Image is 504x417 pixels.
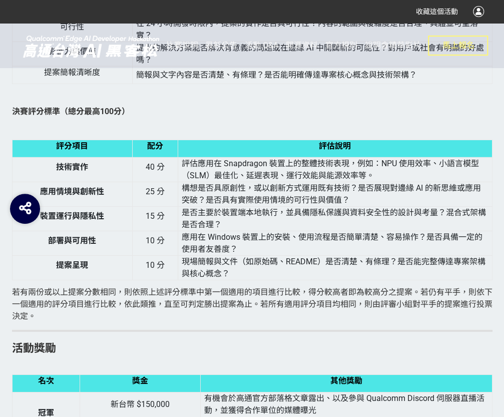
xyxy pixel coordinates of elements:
[12,342,56,354] strong: 活動獎勵
[111,399,170,409] span: 新台幣 $150,000
[365,41,421,50] span: 說明會精華影片
[166,23,198,68] a: 比賽說明
[442,41,474,50] span: 馬上報名
[132,376,148,385] strong: 獎金
[146,211,165,221] span: 15 分
[146,236,165,245] span: 10 分
[428,36,488,56] button: 馬上報名
[48,236,96,245] strong: 部署與可用性
[136,70,416,80] span: 簡報與文字內容是否清楚、有條理？是否能明確傳達專案核心概念與技術架構？
[182,183,481,205] span: 構想是否具原創性，或以創新方式運用既有技術？是否展現對邊緣 AI 的新思維或應用突破？是否具有實際使用情境的可行性與價值？
[182,257,485,278] span: 現場簡報與文件（如原始碼、README）是否清楚、有條理？是否能完整傳達專案架構與核心概念？
[182,208,486,229] span: 是否主要於裝置端本地執行，並具備隱私保護與資料安全性的設計與考量？混合式架構是否合理？
[325,41,357,50] span: 官方規則
[56,162,88,172] strong: 技術實作
[166,41,198,50] span: 比賽說明
[38,376,54,385] strong: 名次
[330,376,362,385] strong: 其他獎勵
[44,68,100,77] span: 提案簡報清晰度
[147,141,163,151] strong: 配分
[146,260,165,270] span: 10 分
[365,23,421,68] a: 說明會精華影片
[205,23,237,68] a: 最新公告
[56,141,88,151] strong: 評分項目
[204,393,484,415] span: 有機會於高通官方部落格文章露出、以及參與 Qualcomm Discord 伺服器直播活動，並獲得合作單位的媒體曝光
[182,232,482,254] span: 應用在 Windows 裝置上的安裝、使用流程是否簡單清楚、容易操作？是否具備一定的使用者友善度？
[416,8,458,16] span: 收藏這個活動
[146,187,165,196] span: 25 分
[12,107,130,116] strong: 決賽評分標準（總分最高100分）
[56,260,88,270] strong: 提案呈現
[286,41,318,50] span: 開源資料
[12,287,492,321] span: 若有兩份或以上提案分數相同，則依照上述評分標準中第一個適用的項目進行比較，得分較高者即為較高分之提案。若仍有平手，則依下一個適用的評分項目進行比較，依此類推，直至可判定勝出提案為止。若所有適用評...
[245,41,278,50] span: 活動 Q&A
[319,141,351,151] strong: 評估說明
[182,159,479,180] span: 評估應用在 Snapdragon 裝置上的整體技術表現，例如：NPU 使用效率、小語言模型（SLM）最佳化、延遲表現、運行效能與能源效率等。
[40,211,104,221] strong: 裝置運行與隱私性
[16,34,166,59] img: 2025高通台灣AI黑客松
[325,23,357,68] a: 官方規則
[245,23,278,68] a: 活動 Q&A
[40,187,104,196] strong: 應用情境與創新性
[205,41,237,50] span: 最新公告
[286,23,318,68] a: 開源資料
[146,162,165,172] span: 40 分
